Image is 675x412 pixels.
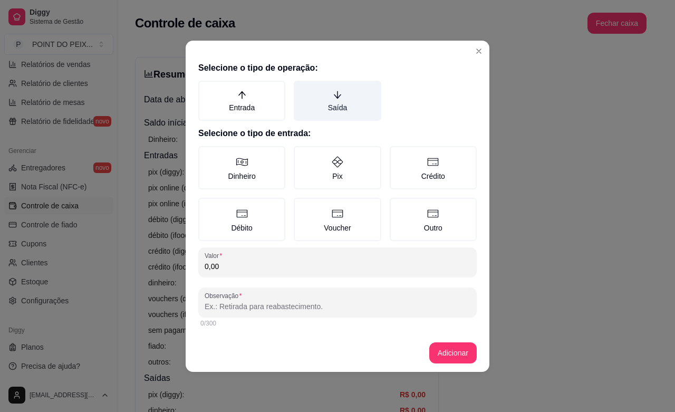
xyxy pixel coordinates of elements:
[390,146,477,189] label: Crédito
[198,198,285,241] label: Débito
[198,81,285,121] label: Entrada
[470,43,487,60] button: Close
[205,291,245,300] label: Observação
[205,251,226,260] label: Valor
[198,62,477,74] h2: Selecione o tipo de operação:
[333,90,342,100] span: arrow-down
[294,81,381,121] label: Saída
[200,319,475,328] div: 0/300
[294,146,381,189] label: Pix
[205,261,470,272] input: Valor
[205,301,470,312] input: Observação
[429,342,477,363] button: Adicionar
[198,127,477,140] h2: Selecione o tipo de entrada:
[294,198,381,241] label: Voucher
[237,90,247,100] span: arrow-up
[198,146,285,189] label: Dinheiro
[390,198,477,241] label: Outro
